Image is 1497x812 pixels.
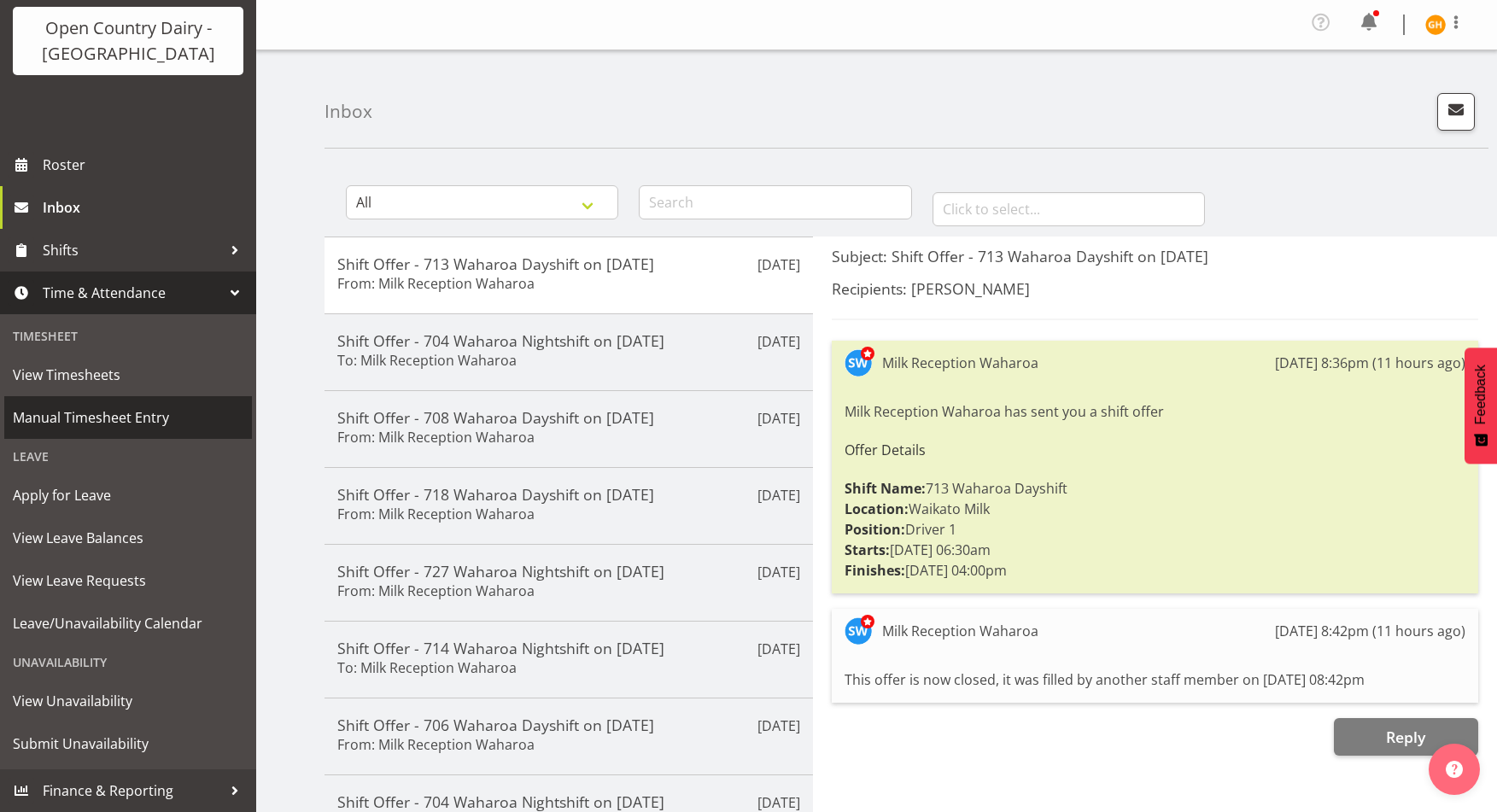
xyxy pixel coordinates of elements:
[1275,621,1465,641] div: [DATE] 8:42pm (11 hours ago)
[43,152,248,178] span: Roster
[757,408,800,429] p: [DATE]
[4,680,252,722] a: View Unavailability
[845,349,872,377] img: steve-webb7510.jpg
[832,279,1478,298] h5: Recipients: [PERSON_NAME]
[13,731,243,757] span: Submit Unavailability
[757,716,800,736] p: [DATE]
[13,610,243,636] span: Leave/Unavailability Calendar
[1386,727,1425,747] span: Reply
[13,482,243,508] span: Apply for Leave
[337,736,535,753] h6: From: Milk Reception Waharoa
[639,185,911,219] input: Search
[13,362,243,388] span: View Timesheets
[337,331,800,350] h5: Shift Offer - 704 Waharoa Nightshift on [DATE]
[43,195,248,220] span: Inbox
[845,442,1465,458] h6: Offer Details
[337,485,800,504] h5: Shift Offer - 718 Waharoa Dayshift on [DATE]
[845,479,926,498] strong: Shift Name:
[337,275,535,292] h6: From: Milk Reception Waharoa
[845,540,890,559] strong: Starts:
[845,499,909,518] strong: Location:
[4,722,252,765] a: Submit Unavailability
[4,602,252,645] a: Leave/Unavailability Calendar
[337,716,800,734] h5: Shift Offer - 706 Waharoa Dayshift on [DATE]
[337,639,800,657] h5: Shift Offer - 714 Waharoa Nightshift on [DATE]
[337,254,800,273] h5: Shift Offer - 713 Waharoa Dayshift on [DATE]
[337,505,535,523] h6: From: Milk Reception Waharoa
[4,396,252,439] a: Manual Timesheet Entry
[4,517,252,559] a: View Leave Balances
[13,405,243,430] span: Manual Timesheet Entry
[1275,353,1465,373] div: [DATE] 8:36pm (11 hours ago)
[13,568,243,593] span: View Leave Requests
[4,559,252,602] a: View Leave Requests
[337,659,517,676] h6: To: Milk Reception Waharoa
[337,562,800,581] h5: Shift Offer - 727 Waharoa Nightshift on [DATE]
[845,520,905,539] strong: Position:
[337,408,800,427] h5: Shift Offer - 708 Waharoa Dayshift on [DATE]
[4,474,252,517] a: Apply for Leave
[845,665,1465,694] div: This offer is now closed, it was filled by another staff member on [DATE] 08:42pm
[832,247,1478,266] h5: Subject: Shift Offer - 713 Waharoa Dayshift on [DATE]
[1425,15,1446,35] img: graham-houghton8496.jpg
[43,778,222,803] span: Finance & Reporting
[325,102,372,121] h4: Inbox
[845,397,1465,585] div: Milk Reception Waharoa has sent you a shift offer 713 Waharoa Dayshift Waikato Milk Driver 1 [DAT...
[757,254,800,275] p: [DATE]
[1334,718,1478,756] button: Reply
[337,582,535,599] h6: From: Milk Reception Waharoa
[337,352,517,369] h6: To: Milk Reception Waharoa
[30,15,226,67] div: Open Country Dairy - [GEOGRAPHIC_DATA]
[882,353,1038,373] div: Milk Reception Waharoa
[43,237,222,263] span: Shifts
[1465,348,1497,464] button: Feedback - Show survey
[13,525,243,551] span: View Leave Balances
[757,639,800,659] p: [DATE]
[337,792,800,811] h5: Shift Offer - 704 Waharoa Nightshift on [DATE]
[882,621,1038,641] div: Milk Reception Waharoa
[43,280,222,306] span: Time & Attendance
[845,617,872,645] img: steve-webb7510.jpg
[337,429,535,446] h6: From: Milk Reception Waharoa
[4,353,252,396] a: View Timesheets
[1473,365,1488,424] span: Feedback
[845,561,905,580] strong: Finishes:
[757,331,800,352] p: [DATE]
[757,485,800,505] p: [DATE]
[933,192,1205,226] input: Click to select...
[4,318,252,353] div: Timesheet
[1446,761,1463,778] img: help-xxl-2.png
[757,562,800,582] p: [DATE]
[4,439,252,474] div: Leave
[4,645,252,680] div: Unavailability
[13,688,243,714] span: View Unavailability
